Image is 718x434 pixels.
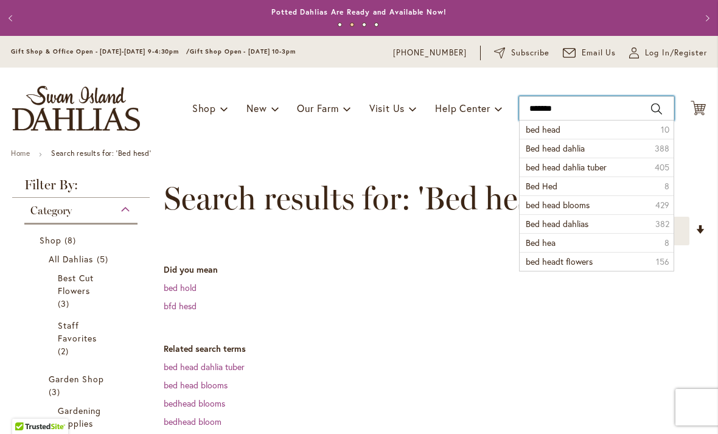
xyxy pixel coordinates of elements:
button: Next [694,6,718,30]
span: Staff Favorites [58,320,97,344]
span: Gift Shop Open - [DATE] 10-3pm [190,47,296,55]
a: [PHONE_NUMBER] [393,47,467,59]
span: 3 [58,297,72,310]
span: 8 [664,180,669,192]
span: Subscribe [511,47,549,59]
dt: Related search terms [164,343,706,355]
a: All Dahlias [49,253,116,265]
span: Bed hea [526,237,556,248]
a: Staff Favorites [58,319,107,357]
span: Bed Hed [526,180,557,192]
span: 405 [655,161,669,173]
a: Shop [40,234,125,247]
span: bed head dahlia tuber [526,161,607,173]
span: 382 [655,218,669,230]
dt: Did you mean [164,264,706,276]
span: Log In/Register [645,47,707,59]
a: Email Us [563,47,616,59]
iframe: Launch Accessibility Center [9,391,43,425]
a: Best Cut Flowers [58,271,107,310]
span: Email Us [582,47,616,59]
span: Visit Us [369,102,405,114]
a: bed head dahlia tuber [164,361,245,373]
a: Home [11,149,30,158]
span: All Dahlias [49,253,94,265]
span: 3 [49,385,63,398]
span: bed head [526,124,560,135]
button: Search [651,99,662,119]
span: Gardening Supplies [58,405,101,429]
a: bedhead bloom [164,416,221,427]
a: bfd hesd [164,300,197,312]
span: bed head blooms [526,199,590,211]
span: bed headt flowers [526,256,593,267]
span: Help Center [435,102,490,114]
span: 156 [656,256,669,268]
span: Gift Shop & Office Open - [DATE]-[DATE] 9-4:30pm / [11,47,190,55]
span: 388 [655,142,669,155]
strong: Search results for: 'Bed hesd' [51,149,151,158]
span: 8 [64,234,79,247]
a: bed hold [164,282,197,293]
span: Shop [192,102,216,114]
span: Garden Shop [49,373,105,385]
span: Search results for: 'Bed hesd' [164,180,554,217]
a: Log In/Register [629,47,707,59]
span: 8 [664,237,669,249]
button: 1 of 4 [338,23,342,27]
span: Best Cut Flowers [58,272,94,296]
span: 429 [655,199,669,211]
button: 4 of 4 [374,23,378,27]
span: Bed head dahlia [526,142,585,154]
span: 10 [661,124,669,136]
span: Category [30,204,72,217]
a: bedhead blooms [164,397,225,409]
button: 2 of 4 [350,23,354,27]
a: Garden Shop [49,373,116,398]
span: Our Farm [297,102,338,114]
a: bed head blooms [164,379,228,391]
a: store logo [12,86,140,131]
span: Shop [40,234,61,246]
a: Potted Dahlias Are Ready and Available Now! [271,7,447,16]
span: New [246,102,267,114]
span: Bed head dahlias [526,218,588,229]
strong: Filter By: [12,178,150,198]
button: 3 of 4 [362,23,366,27]
a: Subscribe [494,47,549,59]
span: 2 [58,345,72,357]
span: 5 [97,253,111,265]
